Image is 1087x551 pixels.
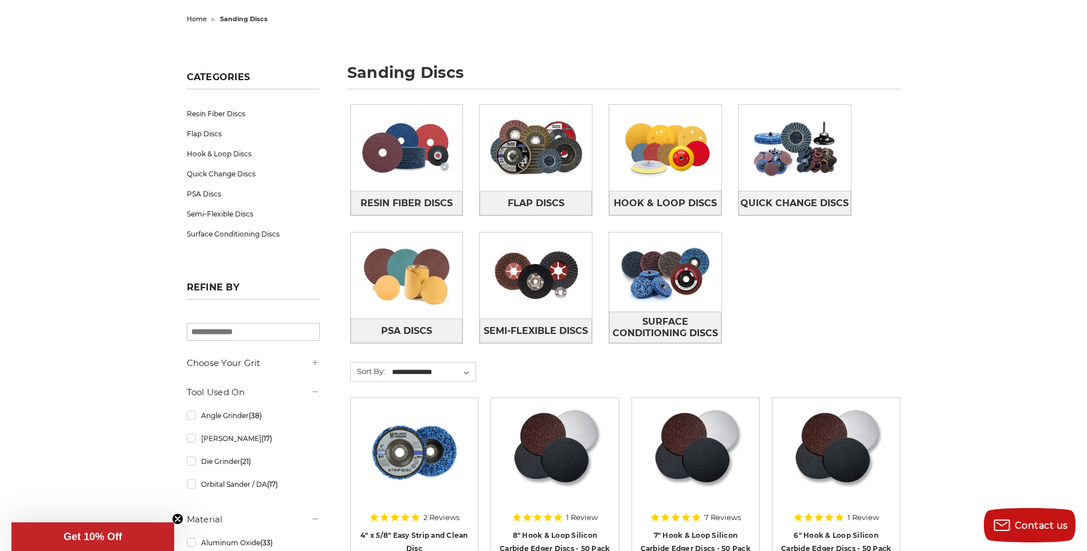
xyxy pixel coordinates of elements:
[609,233,721,312] img: Surface Conditioning Discs
[351,108,463,187] img: Resin Fiber Discs
[566,514,598,521] span: 1 Review
[187,15,207,23] a: home
[484,321,588,341] span: Semi-Flexible Discs
[187,104,320,124] a: Resin Fiber Discs
[267,480,278,489] span: (17)
[480,108,592,187] img: Flap Discs
[351,318,463,343] a: PSA Discs
[261,434,272,443] span: (17)
[351,363,385,380] label: Sort By:
[11,522,174,551] div: Get 10% OffClose teaser
[649,406,742,498] img: Silicon Carbide 7" Hook & Loop Edger Discs
[351,191,463,215] a: Resin Fiber Discs
[187,428,320,448] a: [PERSON_NAME]
[609,191,721,215] a: Hook & Loop Discs
[187,474,320,494] a: Orbital Sander / DA
[609,108,721,187] img: Hook & Loop Discs
[187,184,320,204] a: PSA Discs
[187,282,320,300] h5: Refine by
[347,65,901,89] h1: sanding discs
[984,508,1076,542] button: Contact us
[739,108,851,187] img: Quick Change Discs
[260,538,273,547] span: (33)
[187,513,320,526] h5: Material
[381,321,432,341] span: PSA Discs
[359,406,470,517] a: 4" x 5/8" easy strip and clean discs
[64,531,122,542] span: Get 10% Off
[780,406,892,517] a: Silicon Carbide 6" Hook & Loop Edger Discs
[610,312,721,343] span: Surface Conditioning Discs
[351,236,463,315] img: PSA Discs
[704,514,741,521] span: 7 Reviews
[508,194,564,213] span: Flap Discs
[847,514,879,521] span: 1 Review
[508,406,601,498] img: Silicon Carbide 8" Hook & Loop Edger Discs
[390,364,476,381] select: Sort By:
[790,406,882,498] img: Silicon Carbide 6" Hook & Loop Edger Discs
[172,513,183,525] button: Close teaser
[1015,520,1068,531] span: Contact us
[480,236,592,315] img: Semi-Flexible Discs
[368,406,460,498] img: 4" x 5/8" easy strip and clean discs
[187,204,320,224] a: Semi-Flexible Discs
[187,356,320,370] h5: Choose Your Grit
[423,514,460,521] span: 2 Reviews
[187,72,320,89] h5: Categories
[187,124,320,144] a: Flap Discs
[187,164,320,184] a: Quick Change Discs
[187,451,320,471] a: Die Grinder
[609,312,721,343] a: Surface Conditioning Discs
[740,194,849,213] span: Quick Change Discs
[499,406,610,517] a: Silicon Carbide 8" Hook & Loop Edger Discs
[220,15,268,23] span: sanding discs
[640,406,751,517] a: Silicon Carbide 7" Hook & Loop Edger Discs
[614,194,717,213] span: Hook & Loop Discs
[187,144,320,164] a: Hook & Loop Discs
[249,411,262,420] span: (38)
[240,457,251,466] span: (21)
[739,191,851,215] a: Quick Change Discs
[187,224,320,244] a: Surface Conditioning Discs
[187,385,320,399] h5: Tool Used On
[360,194,453,213] span: Resin Fiber Discs
[480,318,592,343] a: Semi-Flexible Discs
[187,406,320,426] a: Angle Grinder
[480,191,592,215] a: Flap Discs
